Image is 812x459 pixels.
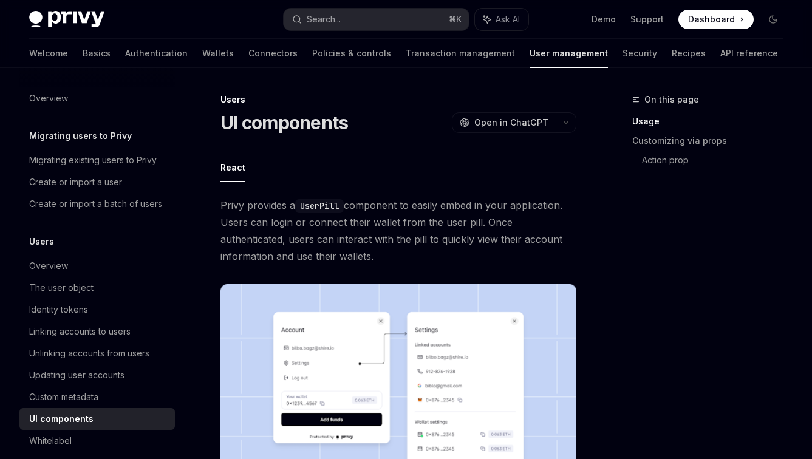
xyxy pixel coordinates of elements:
a: Basics [83,39,111,68]
button: React [220,153,245,182]
a: Overview [19,87,175,109]
span: Ask AI [496,13,520,25]
button: Toggle dark mode [763,10,783,29]
div: Identity tokens [29,302,88,317]
div: Overview [29,91,68,106]
a: UI components [19,408,175,430]
a: Policies & controls [312,39,391,68]
div: Create or import a user [29,175,122,189]
div: Migrating existing users to Privy [29,153,157,168]
a: Demo [592,13,616,25]
button: Open in ChatGPT [452,112,556,133]
div: Search... [307,12,341,27]
a: Security [623,39,657,68]
div: Linking accounts to users [29,324,131,339]
div: Overview [29,259,68,273]
button: Search...⌘K [284,8,469,30]
a: Updating user accounts [19,364,175,386]
a: Linking accounts to users [19,321,175,342]
span: Privy provides a component to easily embed in your application. Users can login or connect their ... [220,197,576,265]
a: Migrating existing users to Privy [19,149,175,171]
a: API reference [720,39,778,68]
a: Support [630,13,664,25]
a: Usage [632,112,793,131]
a: Connectors [248,39,298,68]
code: UserPill [295,199,344,212]
a: Recipes [672,39,706,68]
div: Users [220,93,576,106]
a: Customizing via props [632,131,793,151]
a: Authentication [125,39,188,68]
a: Identity tokens [19,299,175,321]
a: Create or import a user [19,171,175,193]
a: Action prop [642,151,793,170]
h5: Users [29,234,54,249]
span: On this page [644,92,699,107]
a: Overview [19,255,175,277]
a: User management [530,39,608,68]
h5: Migrating users to Privy [29,129,132,143]
a: Dashboard [678,10,754,29]
div: The user object [29,280,94,295]
div: Unlinking accounts from users [29,346,149,361]
div: Create or import a batch of users [29,197,162,211]
img: dark logo [29,11,104,28]
button: Ask AI [475,8,528,30]
a: The user object [19,277,175,299]
div: Custom metadata [29,390,98,404]
div: Whitelabel [29,433,72,448]
span: Dashboard [688,13,735,25]
a: Transaction management [406,39,515,68]
a: Custom metadata [19,386,175,408]
span: Open in ChatGPT [474,117,548,129]
span: ⌘ K [449,15,462,24]
div: Updating user accounts [29,368,125,382]
a: Create or import a batch of users [19,193,175,215]
h1: UI components [220,112,348,134]
a: Whitelabel [19,430,175,452]
a: Wallets [202,39,234,68]
div: UI components [29,412,94,426]
a: Unlinking accounts from users [19,342,175,364]
a: Welcome [29,39,68,68]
